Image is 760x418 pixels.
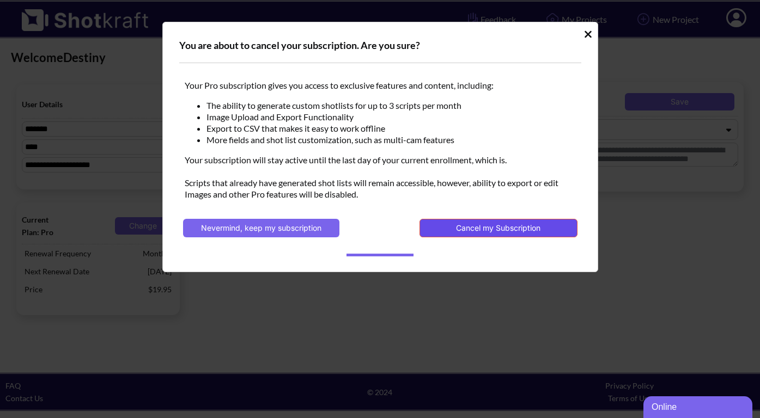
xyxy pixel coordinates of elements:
[182,77,579,202] span: Your Pro subscription gives you access to exclusive features and content, including: Your subscri...
[206,111,576,122] li: Image Upload and Export Functionality
[206,100,576,111] li: The ability to generate custom shotlists for up to 3 scripts per month
[419,219,577,237] button: Cancel my Subscription
[162,22,598,272] div: Idle Modal
[643,394,755,418] iframe: chat widget
[206,122,576,134] li: Export to CSV that makes it easy to work offline
[179,39,581,63] div: You are about to cancel your subscription. Are you sure?
[183,219,339,237] button: Nevermind, keep my subscription
[206,134,576,145] li: More fields and shot list customization, such as multi-cam features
